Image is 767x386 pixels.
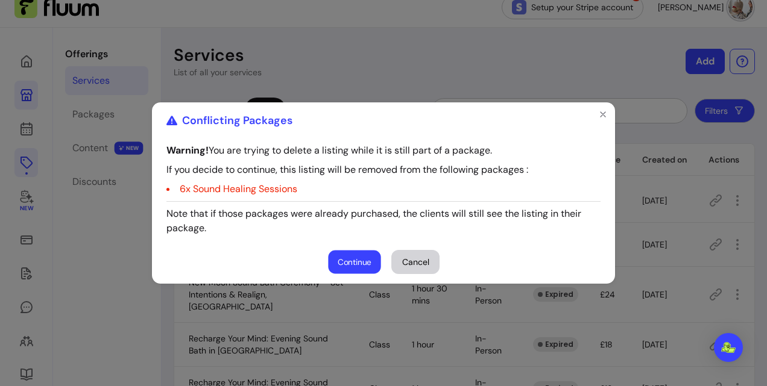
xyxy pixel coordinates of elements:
[166,143,601,158] p: You are trying to delete a listing while it is still part of a package.
[166,144,209,157] b: Warning!
[328,251,380,274] button: Continue
[391,250,440,274] button: Cancel
[166,112,292,129] div: Conflicting Packages
[714,333,743,362] div: Open Intercom Messenger
[166,163,601,177] p: If you decide to continue, this listing will be removed from the following packages :
[593,105,613,124] button: Close
[166,207,601,235] p: Note that if those packages were already purchased, the clients will still see the listing in the...
[166,182,601,196] li: 6x Sound Healing Sessions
